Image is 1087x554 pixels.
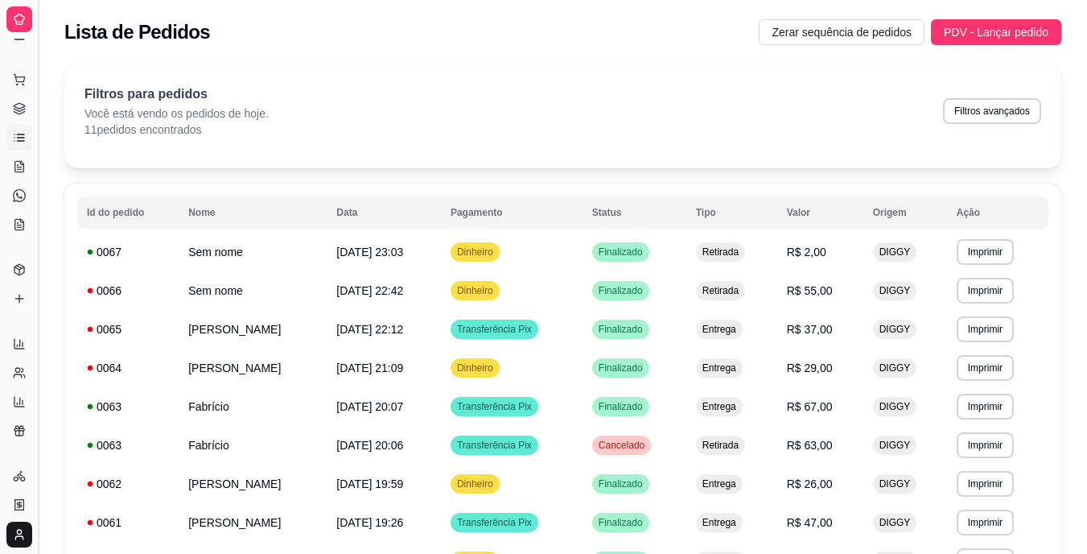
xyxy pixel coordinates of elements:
th: Ação [947,196,1048,229]
div: 0063 [87,399,169,415]
span: Finalizado [595,284,646,297]
span: Retirada [699,246,742,258]
th: Id do pedido [77,196,179,229]
span: Dinheiro [454,362,496,374]
span: Dinheiro [454,478,496,490]
span: Cancelado [595,439,648,452]
button: Imprimir [957,510,1014,535]
span: Finalizado [595,516,646,529]
button: Imprimir [957,239,1014,265]
th: Valor [777,196,863,229]
button: Imprimir [957,355,1014,381]
span: Transferência Pix [454,400,535,413]
span: DIGGY [876,400,914,413]
span: Entrega [699,323,739,336]
td: [PERSON_NAME] [179,465,327,503]
th: Tipo [686,196,777,229]
th: Nome [179,196,327,229]
button: Imprimir [957,471,1014,497]
span: R$ 47,00 [787,516,833,529]
span: [DATE] 20:07 [336,400,403,413]
p: 11 pedidos encontrados [84,122,269,138]
th: Pagamento [441,196,583,229]
span: DIGGY [876,362,914,374]
span: R$ 26,00 [787,478,833,490]
span: Zerar sequência de pedidos [772,23,912,41]
button: Imprimir [957,278,1014,304]
span: DIGGY [876,439,914,452]
span: PDV - Lançar pedido [944,23,1048,41]
td: [PERSON_NAME] [179,503,327,542]
span: Finalizado [595,362,646,374]
div: 0064 [87,360,169,376]
span: [DATE] 22:12 [336,323,403,336]
span: Dinheiro [454,246,496,258]
span: R$ 29,00 [787,362,833,374]
span: DIGGY [876,246,914,258]
div: 0067 [87,244,169,260]
span: [DATE] 20:06 [336,439,403,452]
span: Entrega [699,478,739,490]
span: Finalizado [595,478,646,490]
span: R$ 63,00 [787,439,833,452]
td: Sem nome [179,233,327,271]
div: 0066 [87,283,169,299]
th: Status [583,196,686,229]
button: Imprimir [957,394,1014,420]
td: [PERSON_NAME] [179,310,327,349]
span: Retirada [699,439,742,452]
button: Filtros avançados [943,98,1041,124]
td: Sem nome [179,271,327,310]
span: Finalizado [595,400,646,413]
div: 0061 [87,515,169,531]
span: Transferência Pix [454,439,535,452]
p: Você está vendo os pedidos de hoje. [84,105,269,122]
span: [DATE] 22:42 [336,284,403,297]
span: [DATE] 19:59 [336,478,403,490]
span: Entrega [699,362,739,374]
span: [DATE] 23:03 [336,246,403,258]
th: Origem [863,196,947,229]
td: Fabrício [179,387,327,426]
span: DIGGY [876,478,914,490]
span: R$ 55,00 [787,284,833,297]
span: DIGGY [876,323,914,336]
span: Retirada [699,284,742,297]
span: R$ 67,00 [787,400,833,413]
span: DIGGY [876,516,914,529]
span: R$ 2,00 [787,246,826,258]
button: PDV - Lançar pedido [931,19,1061,45]
span: DIGGY [876,284,914,297]
span: Entrega [699,516,739,529]
button: Imprimir [957,316,1014,342]
th: Data [327,196,441,229]
div: 0062 [87,476,169,492]
td: [PERSON_NAME] [179,349,327,387]
p: Filtros para pedidos [84,85,269,104]
span: Entrega [699,400,739,413]
span: Finalizado [595,246,646,258]
h2: Lista de Pedidos [64,19,210,45]
span: [DATE] 21:09 [336,362,403,374]
button: Imprimir [957,432,1014,458]
button: Zerar sequência de pedidos [759,19,924,45]
span: Transferência Pix [454,516,535,529]
div: 0065 [87,321,169,337]
span: Transferência Pix [454,323,535,336]
td: Fabrício [179,426,327,465]
span: [DATE] 19:26 [336,516,403,529]
span: R$ 37,00 [787,323,833,336]
span: Finalizado [595,323,646,336]
div: 0063 [87,437,169,453]
span: Dinheiro [454,284,496,297]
